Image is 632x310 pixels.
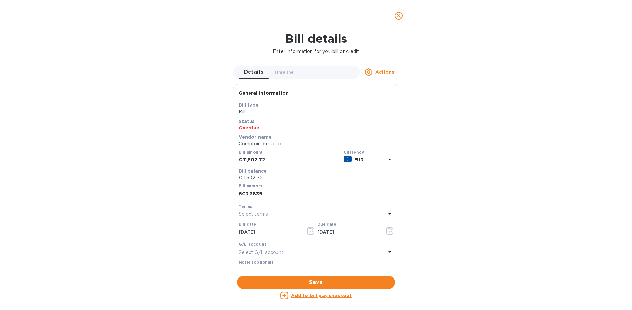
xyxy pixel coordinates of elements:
[239,90,289,96] b: General information
[239,204,253,209] b: Terms
[239,140,394,147] p: Comptoir du Cacao
[239,119,255,124] b: Status
[317,222,336,226] label: Due date
[239,168,267,174] b: Bill balance
[239,249,283,256] p: Select G/L account
[242,278,390,286] span: Save
[354,157,364,162] b: EUR
[239,102,259,108] b: Bill type
[317,227,380,237] input: Due date
[239,155,243,165] div: €
[239,134,272,140] b: Vendor name
[291,293,352,298] u: Add to bill pay checkout
[239,174,394,181] p: €11,502.72
[243,155,341,165] input: € Enter bill amount
[239,227,301,237] input: Select date
[5,48,627,55] p: Enter information for your bill or credit
[5,32,627,45] h1: Bill details
[239,189,394,199] input: Enter bill number
[274,69,294,76] span: Timeline
[237,276,395,289] button: Save
[391,8,407,24] button: close
[239,242,267,247] b: G/L account
[344,150,364,155] b: Currency
[375,70,394,75] u: Actions
[239,125,394,131] p: Overdue
[239,222,256,226] label: Bill date
[239,151,262,155] label: Bill amount
[239,211,268,218] p: Select terms
[239,108,394,115] p: Bill
[239,261,273,265] label: Notes (optional)
[244,68,264,77] span: Details
[239,184,262,188] label: Bill number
